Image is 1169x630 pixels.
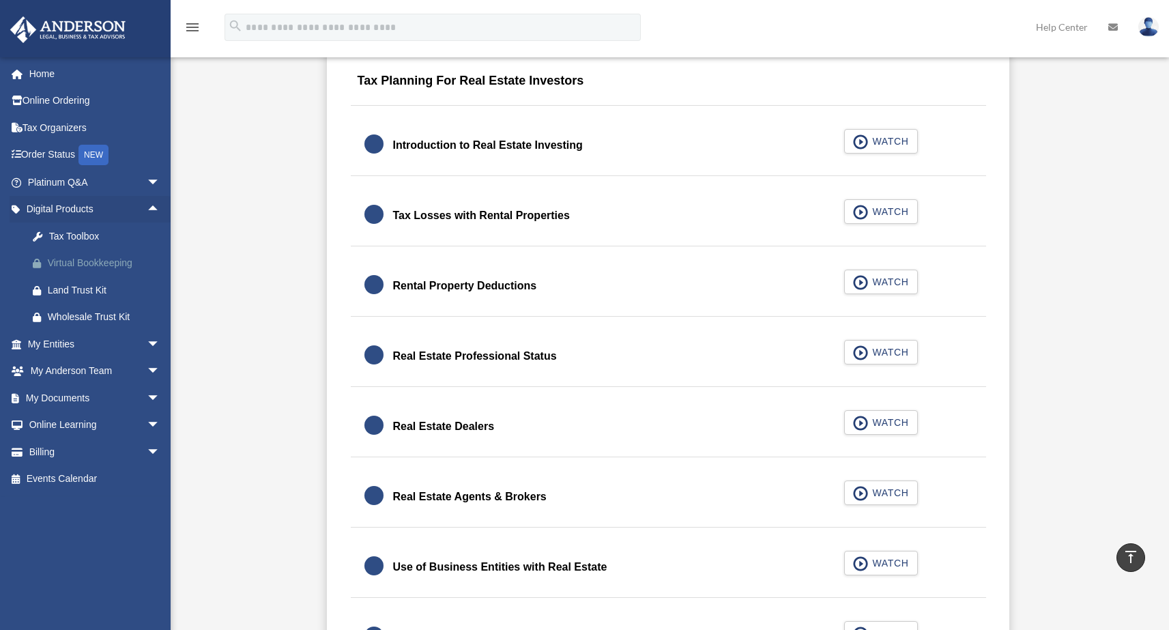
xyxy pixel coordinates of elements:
[1123,549,1139,565] i: vertical_align_top
[1116,543,1145,572] a: vertical_align_top
[147,384,174,412] span: arrow_drop_down
[6,16,130,43] img: Anderson Advisors Platinum Portal
[10,438,181,466] a: Billingarrow_drop_down
[844,129,918,154] button: WATCH
[147,358,174,386] span: arrow_drop_down
[10,196,181,223] a: Digital Productsarrow_drop_up
[393,276,537,296] div: Rental Property Deductions
[364,551,972,584] a: Use of Business Entities with Real Estate WATCH
[868,205,908,218] span: WATCH
[184,19,201,35] i: menu
[844,551,918,575] button: WATCH
[393,487,547,506] div: Real Estate Agents & Brokers
[393,417,495,436] div: Real Estate Dealers
[228,18,243,33] i: search
[364,270,972,302] a: Rental Property Deductions WATCH
[10,412,181,439] a: Online Learningarrow_drop_down
[78,145,109,165] div: NEW
[19,304,181,331] a: Wholesale Trust Kit
[364,340,972,373] a: Real Estate Professional Status WATCH
[48,309,164,326] div: Wholesale Trust Kit
[868,275,908,289] span: WATCH
[10,87,181,115] a: Online Ordering
[10,384,181,412] a: My Documentsarrow_drop_down
[48,255,164,272] div: Virtual Bookkeeping
[393,558,607,577] div: Use of Business Entities with Real Estate
[48,282,164,299] div: Land Trust Kit
[844,410,918,435] button: WATCH
[147,330,174,358] span: arrow_drop_down
[10,169,181,196] a: Platinum Q&Aarrow_drop_down
[393,136,583,155] div: Introduction to Real Estate Investing
[364,199,972,232] a: Tax Losses with Rental Properties WATCH
[351,63,986,106] div: Tax Planning For Real Estate Investors
[10,141,181,169] a: Order StatusNEW
[364,410,972,443] a: Real Estate Dealers WATCH
[844,481,918,505] button: WATCH
[147,412,174,440] span: arrow_drop_down
[364,481,972,513] a: Real Estate Agents & Brokers WATCH
[19,223,181,250] a: Tax Toolbox
[19,276,181,304] a: Land Trust Kit
[10,358,181,385] a: My Anderson Teamarrow_drop_down
[393,206,570,225] div: Tax Losses with Rental Properties
[19,250,181,277] a: Virtual Bookkeeping
[844,199,918,224] button: WATCH
[868,486,908,500] span: WATCH
[147,438,174,466] span: arrow_drop_down
[868,556,908,570] span: WATCH
[844,340,918,364] button: WATCH
[10,114,181,141] a: Tax Organizers
[868,416,908,429] span: WATCH
[868,345,908,359] span: WATCH
[147,169,174,197] span: arrow_drop_down
[393,347,557,366] div: Real Estate Professional Status
[1138,17,1159,37] img: User Pic
[844,270,918,294] button: WATCH
[48,228,164,245] div: Tax Toolbox
[868,134,908,148] span: WATCH
[10,330,181,358] a: My Entitiesarrow_drop_down
[10,466,181,493] a: Events Calendar
[364,129,972,162] a: Introduction to Real Estate Investing WATCH
[10,60,181,87] a: Home
[184,24,201,35] a: menu
[147,196,174,224] span: arrow_drop_up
